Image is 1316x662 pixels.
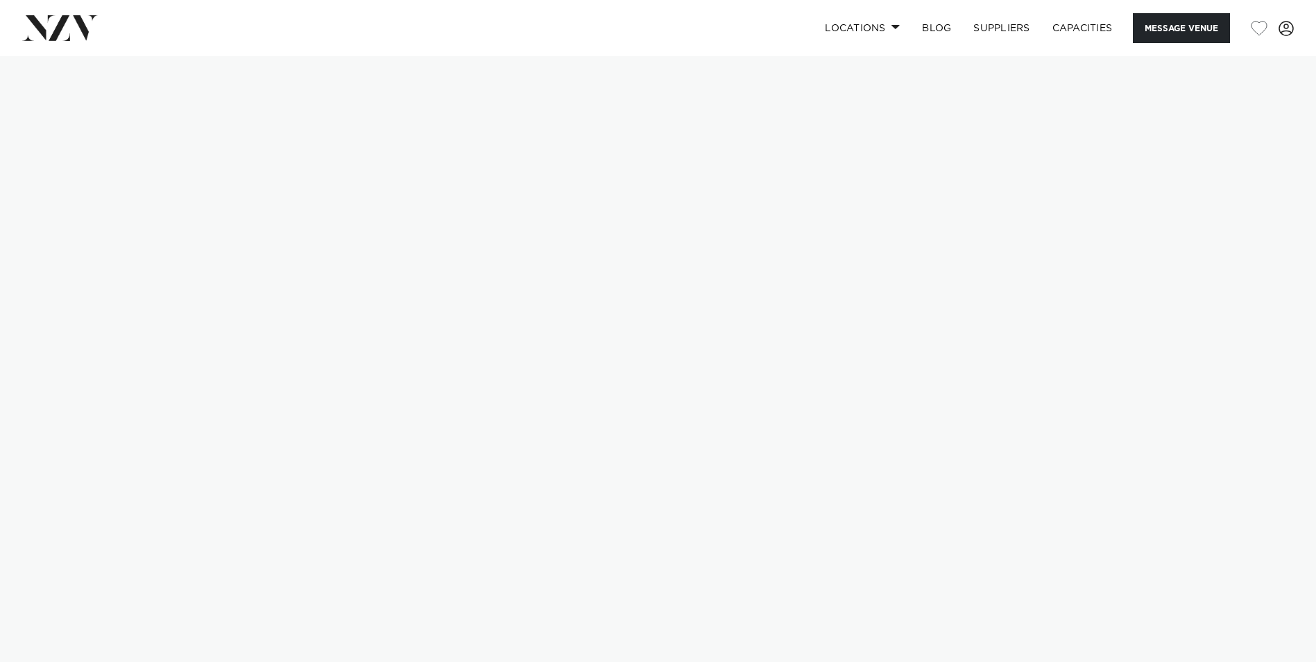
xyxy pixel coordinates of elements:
a: BLOG [911,13,962,43]
a: Capacities [1041,13,1124,43]
a: Locations [814,13,911,43]
a: SUPPLIERS [962,13,1041,43]
button: Message Venue [1133,13,1230,43]
img: nzv-logo.png [22,15,98,40]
